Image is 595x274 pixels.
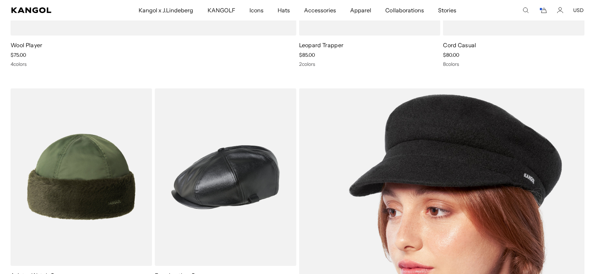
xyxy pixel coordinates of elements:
[443,42,476,49] a: Cord Casual
[557,7,563,13] a: Account
[443,61,584,67] div: 8 colors
[11,88,152,266] img: Aviator Watch Cap
[523,7,529,13] summary: Search here
[11,7,91,13] a: Kangol
[11,52,26,58] span: $75.00
[573,7,584,13] button: USD
[299,52,315,58] span: $85.00
[299,61,441,67] div: 2 colors
[11,42,43,49] a: Wool Player
[155,88,296,266] img: Faux Leather Cap
[539,7,547,13] button: Cart
[443,52,459,58] span: $80.00
[299,42,344,49] a: Leopard Trapper
[11,61,296,67] div: 4 colors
